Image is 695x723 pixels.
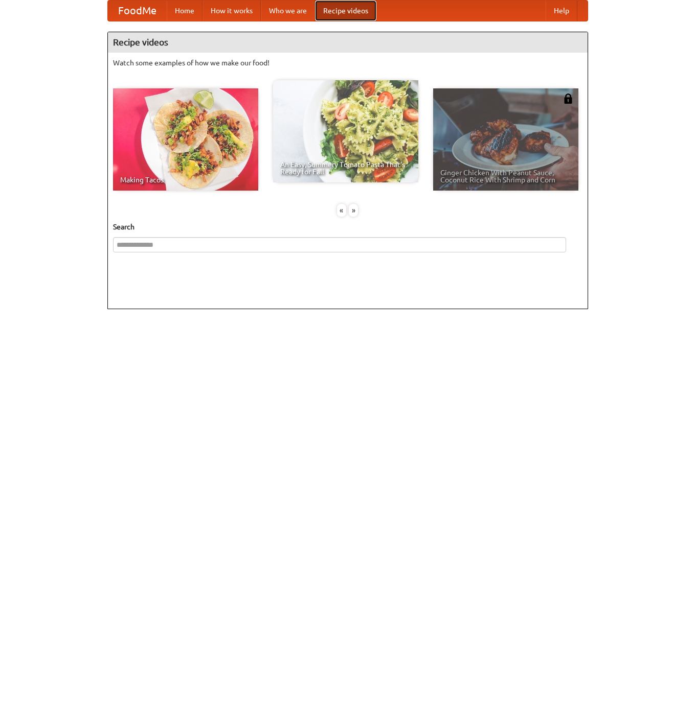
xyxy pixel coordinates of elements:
a: How it works [203,1,261,21]
a: FoodMe [108,1,167,21]
a: Home [167,1,203,21]
img: 483408.png [563,94,573,104]
a: Who we are [261,1,315,21]
a: Recipe videos [315,1,376,21]
a: Help [546,1,577,21]
span: Making Tacos [120,176,251,183]
p: Watch some examples of how we make our food! [113,58,582,68]
div: « [337,204,346,217]
span: An Easy, Summery Tomato Pasta That's Ready for Fall [280,161,411,175]
h5: Search [113,222,582,232]
a: An Easy, Summery Tomato Pasta That's Ready for Fall [273,80,418,182]
div: » [349,204,358,217]
h4: Recipe videos [108,32,588,53]
a: Making Tacos [113,88,258,191]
